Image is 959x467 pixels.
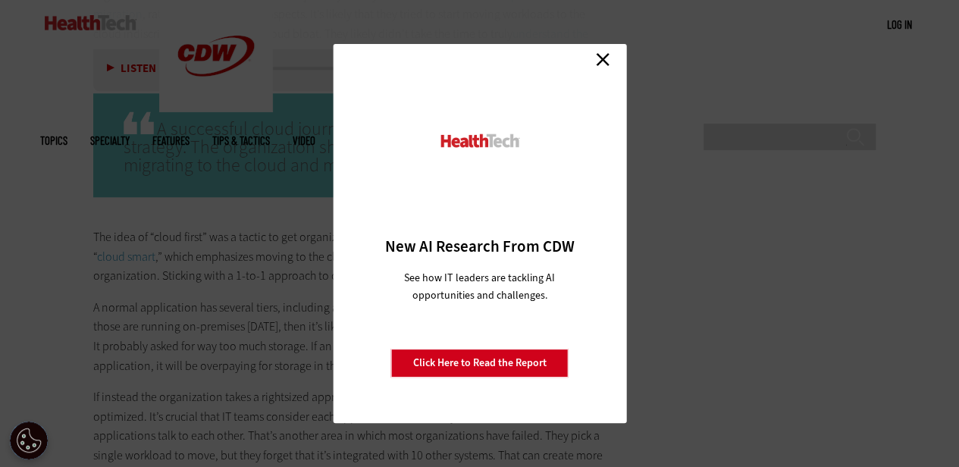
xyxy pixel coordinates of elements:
img: HealthTech_0.png [438,133,521,149]
div: Cookie Settings [10,422,48,459]
a: Click Here to Read the Report [391,349,569,378]
a: Close [591,48,614,71]
button: Open Preferences [10,422,48,459]
p: See how IT leaders are tackling AI opportunities and challenges. [386,269,573,304]
h3: New AI Research From CDW [359,236,600,257]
